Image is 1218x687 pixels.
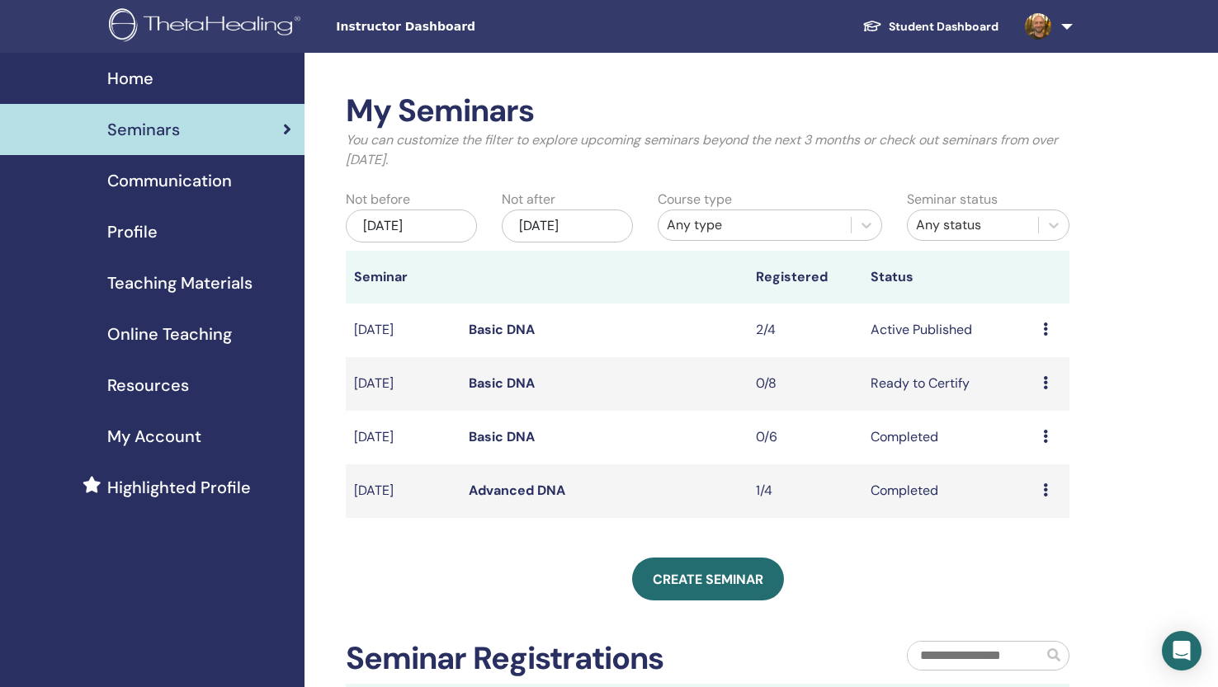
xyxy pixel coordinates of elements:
[109,8,306,45] img: logo.png
[862,251,1035,304] th: Status
[346,209,477,242] div: [DATE]
[107,168,232,193] span: Communication
[107,322,232,346] span: Online Teaching
[107,271,253,295] span: Teaching Materials
[346,411,460,464] td: [DATE]
[502,209,633,242] div: [DATE]
[862,19,882,33] img: graduation-cap-white.svg
[107,66,153,91] span: Home
[469,428,535,445] a: Basic DNA
[632,558,784,600] a: Create seminar
[346,92,1069,130] h2: My Seminars
[748,251,862,304] th: Registered
[667,215,843,235] div: Any type
[346,357,460,411] td: [DATE]
[469,321,535,338] a: Basic DNA
[336,18,583,35] span: Instructor Dashboard
[907,190,998,209] label: Seminar status
[748,357,862,411] td: 0/8
[653,571,763,588] span: Create seminar
[1162,631,1201,671] div: Open Intercom Messenger
[748,304,862,357] td: 2/4
[107,424,201,449] span: My Account
[502,190,555,209] label: Not after
[107,373,189,398] span: Resources
[346,304,460,357] td: [DATE]
[346,464,460,518] td: [DATE]
[748,464,862,518] td: 1/4
[346,640,663,678] h2: Seminar Registrations
[862,411,1035,464] td: Completed
[849,12,1012,42] a: Student Dashboard
[107,117,180,142] span: Seminars
[1025,13,1051,40] img: default.jpg
[469,482,565,499] a: Advanced DNA
[107,475,251,500] span: Highlighted Profile
[469,374,535,392] a: Basic DNA
[862,464,1035,518] td: Completed
[862,304,1035,357] td: Active Published
[346,251,460,304] th: Seminar
[107,219,158,244] span: Profile
[658,190,732,209] label: Course type
[346,190,410,209] label: Not before
[862,357,1035,411] td: Ready to Certify
[748,411,862,464] td: 0/6
[346,130,1069,170] p: You can customize the filter to explore upcoming seminars beyond the next 3 months or check out s...
[916,215,1030,235] div: Any status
